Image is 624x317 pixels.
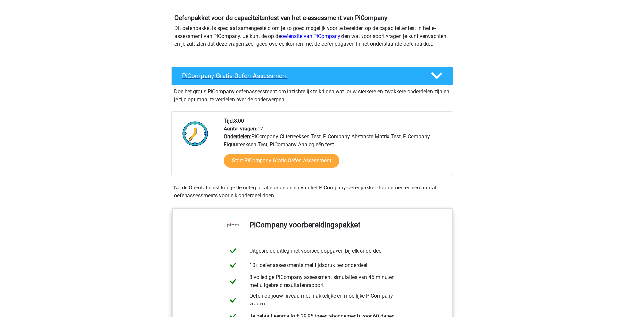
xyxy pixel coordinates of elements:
[174,14,387,22] b: Oefenpakket voor de capaciteitentest van het e-assessment van PiCompany
[182,72,420,80] h4: PiCompany Gratis Oefen Assessment
[219,117,452,176] div: 8:00 12 PiCompany Cijferreeksen Test, PiCompany Abstracte Matrix Test, PiCompany Figuurreeksen Te...
[224,118,234,124] b: Tijd:
[224,133,251,140] b: Onderdelen:
[171,184,453,200] div: Na de Oriëntatietest kun je de uitleg bij alle onderdelen van het PiCompany-oefenpakket doornemen...
[174,24,450,48] p: Dit oefenpakket is speciaal samengesteld om je zo goed mogelijk voor te bereiden op de capaciteit...
[224,126,257,132] b: Aantal vragen:
[179,117,212,150] img: Klok
[224,154,339,168] a: Start PiCompany Gratis Oefen Assessment
[169,67,456,85] a: PiCompany Gratis Oefen Assessment
[281,33,340,39] a: oefensite van PiCompany
[171,85,453,103] div: Doe het gratis PiCompany oefenassessment om inzichtelijk te krijgen wat jouw sterkere en zwakkere...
